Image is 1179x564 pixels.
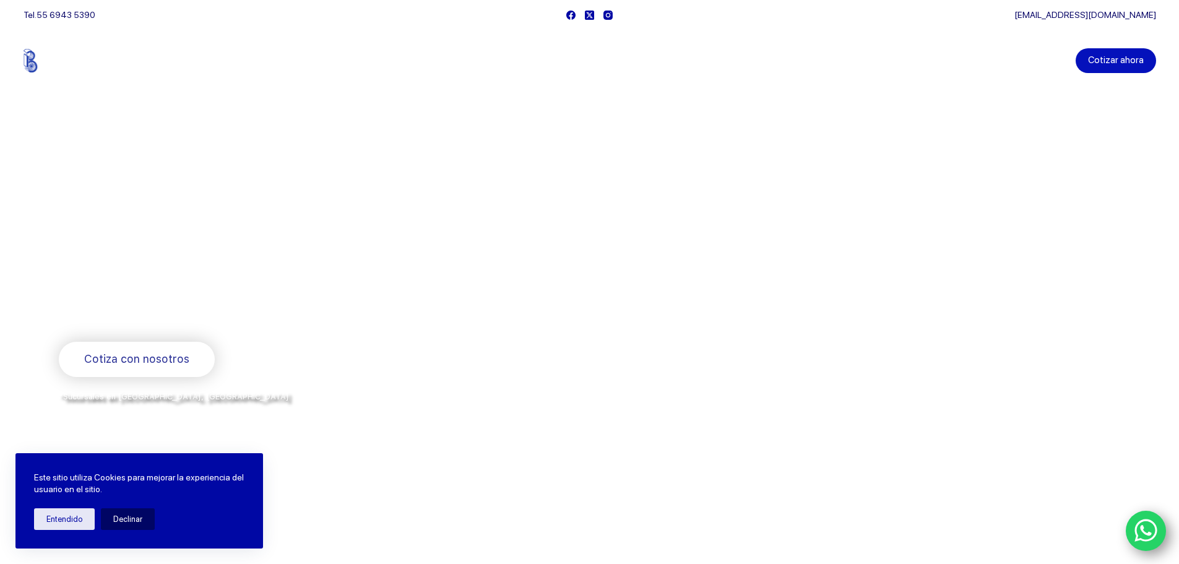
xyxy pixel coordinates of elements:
[59,310,303,325] span: Rodamientos y refacciones industriales
[34,472,244,496] p: Este sitio utiliza Cookies para mejorar la experiencia del usuario en el sitio.
[24,49,101,72] img: Balerytodo
[59,342,215,377] a: Cotiza con nosotros
[59,392,289,401] span: *Sucursales en [GEOGRAPHIC_DATA], [GEOGRAPHIC_DATA]
[84,350,189,368] span: Cotiza con nosotros
[24,10,95,20] span: Tel.
[1126,511,1167,552] a: WhatsApp
[1076,48,1156,73] a: Cotizar ahora
[59,211,506,297] span: Somos los doctores de la industria
[59,184,217,200] span: Bienvenido a Balerytodo®
[59,406,358,415] span: y envíos a todo [GEOGRAPHIC_DATA] por la paquetería de su preferencia
[34,508,95,530] button: Entendido
[603,11,613,20] a: Instagram
[585,11,594,20] a: X (Twitter)
[1014,10,1156,20] a: [EMAIL_ADDRESS][DOMAIN_NAME]
[101,508,155,530] button: Declinar
[566,11,576,20] a: Facebook
[37,10,95,20] a: 55 6943 5390
[444,30,735,92] nav: Menu Principal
